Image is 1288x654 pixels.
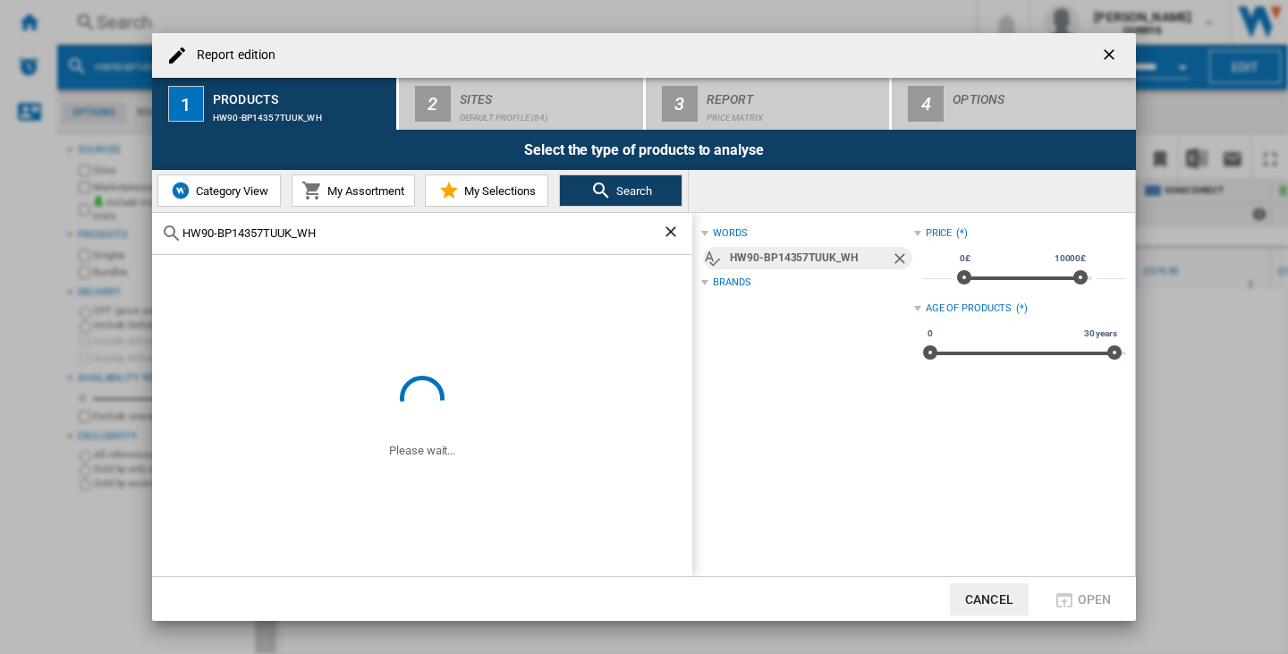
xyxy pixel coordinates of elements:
[926,302,1013,316] div: Age of products
[425,174,548,207] button: My Selections
[1078,592,1112,607] span: Open
[1093,38,1129,73] button: getI18NText('BUTTONS.CLOSE_DIALOG')
[559,174,682,207] button: Search
[707,85,883,104] div: Report
[950,583,1029,616] button: Cancel
[415,86,451,122] div: 2
[891,250,912,271] ng-md-icon: Remove
[460,184,536,198] span: My Selections
[1081,327,1120,341] span: 30 years
[892,78,1136,130] button: 4 Options
[926,226,953,241] div: Price
[191,184,268,198] span: Category View
[953,85,1129,104] div: Options
[460,85,636,104] div: Sites
[182,226,662,240] input: Search Reference
[292,174,415,207] button: My Assortment
[213,85,389,104] div: Products
[399,78,645,130] button: 2 Sites Default profile (84)
[908,86,944,122] div: 4
[460,104,636,123] div: Default profile (84)
[157,174,281,207] button: Category View
[1052,251,1089,266] span: 10000£
[612,184,652,198] span: Search
[957,251,973,266] span: 0£
[213,104,389,123] div: HW90-BP14357TUUK_WH
[707,104,883,123] div: Price Matrix
[188,47,275,64] h4: Report edition
[662,86,698,122] div: 3
[389,444,455,457] ng-transclude: Please wait...
[152,130,1136,170] div: Select the type of products to analyse
[168,86,204,122] div: 1
[662,223,683,244] ng-md-icon: Clear search
[730,247,890,269] div: HW90-BP14357TUUK_WH
[152,78,398,130] button: 1 Products HW90-BP14357TUUK_WH
[713,276,750,290] div: Brands
[713,226,748,241] div: words
[1100,46,1122,67] ng-md-icon: getI18NText('BUTTONS.CLOSE_DIALOG')
[1043,583,1122,616] button: Open
[646,78,892,130] button: 3 Report Price Matrix
[323,184,404,198] span: My Assortment
[925,327,936,341] span: 0
[170,180,191,201] img: wiser-icon-blue.png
